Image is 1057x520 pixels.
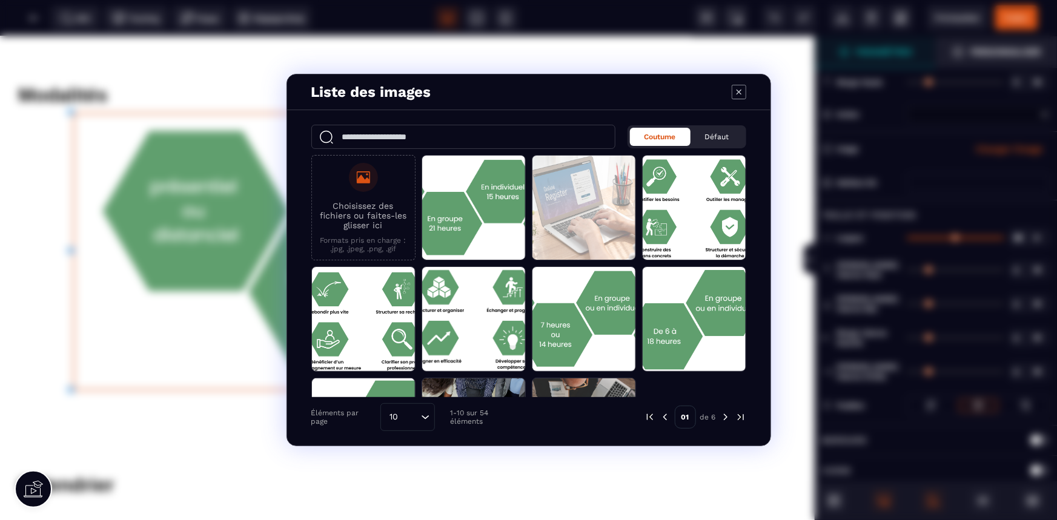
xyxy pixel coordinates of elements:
[644,412,655,423] img: prev
[385,410,402,424] span: 10
[311,409,375,426] p: Éléments par page
[18,47,797,70] div: Modalités
[311,84,431,100] h4: Liste des images
[450,409,519,426] p: 1-10 sur 54 éléments
[660,412,671,423] img: prev
[402,410,418,424] input: Search for option
[18,437,797,460] div: Calendrier
[73,76,741,354] img: 70f23ec5ed69506842ddde39b8531eb6_Capture_d'%C3%A9cran_2025-09-10_120130.png
[705,133,729,141] span: Défaut
[735,412,746,423] img: next
[318,201,409,230] p: Choisissez des fichiers ou faites-les glisser ici
[380,403,435,431] div: Search for option
[318,236,409,253] p: Formats pris en charge : .jpg, .jpeg, .png, .gif
[644,133,676,141] span: Coutume
[720,412,731,423] img: next
[675,406,696,429] p: 01
[700,412,716,422] p: de 6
